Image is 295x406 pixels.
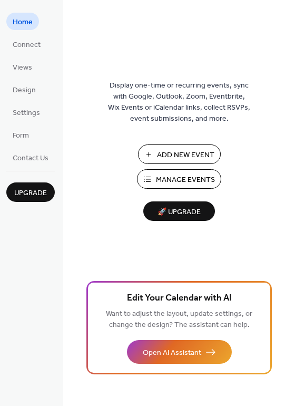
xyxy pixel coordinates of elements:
[6,103,46,121] a: Settings
[138,144,221,164] button: Add New Event
[6,58,38,75] a: Views
[13,40,41,51] span: Connect
[108,80,250,124] span: Display one-time or recurring events, sync with Google, Outlook, Zoom, Eventbrite, Wix Events or ...
[106,307,252,332] span: Want to adjust the layout, update settings, or change the design? The assistant can help.
[6,149,55,166] a: Contact Us
[13,17,33,28] span: Home
[13,153,48,164] span: Contact Us
[137,169,221,189] button: Manage Events
[143,201,215,221] button: 🚀 Upgrade
[13,85,36,96] span: Design
[127,340,232,364] button: Open AI Assistant
[14,188,47,199] span: Upgrade
[13,130,29,141] span: Form
[6,81,42,98] a: Design
[6,13,39,30] a: Home
[6,126,35,143] a: Form
[157,150,214,161] span: Add New Event
[13,62,32,73] span: Views
[127,291,232,306] span: Edit Your Calendar with AI
[13,108,40,119] span: Settings
[150,205,209,219] span: 🚀 Upgrade
[143,347,201,359] span: Open AI Assistant
[6,35,47,53] a: Connect
[6,182,55,202] button: Upgrade
[156,175,215,186] span: Manage Events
